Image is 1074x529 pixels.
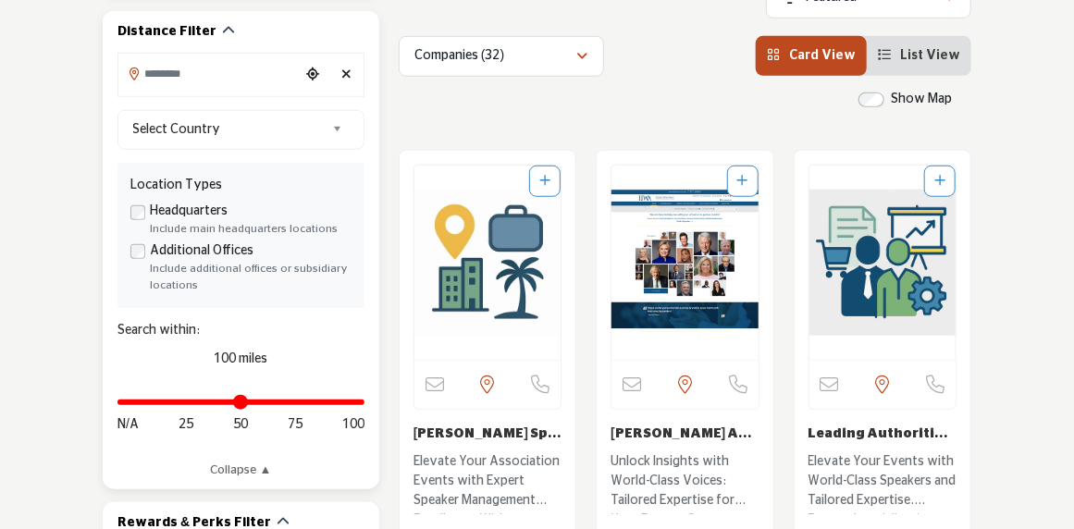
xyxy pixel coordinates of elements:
[117,461,364,480] a: Collapse ▲
[809,424,957,443] h3: Leading Authorities Incorporated Speakers Bureau
[809,448,957,514] a: Elevate Your Events with World-Class Speakers and Tailored Expertise. Focused on delivering excep...
[150,241,253,261] label: Additional Offices
[117,321,364,340] div: Search within:
[611,448,759,514] a: Unlock Insights with World-Class Voices: Tailored Expertise for Your Event's Success. This renown...
[900,49,960,62] span: List View
[611,166,758,360] a: Open Listing in new tab
[737,175,748,188] a: Add To List
[891,90,952,109] label: Show Map
[133,118,325,141] span: Select Country
[867,36,971,76] li: List View
[288,415,302,435] span: 75
[539,175,550,188] a: Add To List
[611,452,759,514] p: Unlock Insights with World-Class Voices: Tailored Expertise for Your Event's Success. This renown...
[117,23,216,42] h2: Distance Filter
[150,261,352,294] div: Include additional offices or subsidiary locations
[414,448,562,514] a: Elevate Your Association Events with Expert Speaker Management Excellence. With a primary focus o...
[233,415,248,435] span: 50
[414,166,561,360] img: Goodman Speaker Management
[118,55,301,92] input: Search Location
[414,424,562,443] h3: Goodman Speaker Management
[611,424,759,443] h3: Harry Walker Agency Inc
[301,55,326,95] div: Choose your current location
[214,352,267,365] span: 100 miles
[809,166,956,360] img: Leading Authorities Incorporated Speakers Bureau
[150,221,352,238] div: Include main headquarters locations
[130,176,352,195] div: Location Types
[789,49,856,62] span: Card View
[809,452,957,514] p: Elevate Your Events with World-Class Speakers and Tailored Expertise. Focused on delivering excep...
[399,36,604,77] button: Companies (32)
[117,415,139,435] span: N/A
[334,55,359,95] div: Clear search location
[414,166,561,360] a: Open Listing in new tab
[878,49,960,62] a: View List
[809,166,956,360] a: Open Listing in new tab
[150,202,228,221] label: Headquarters
[414,47,504,66] p: Companies (32)
[934,175,945,188] a: Add To List
[179,415,193,435] span: 25
[756,36,867,76] li: Card View
[767,49,856,62] a: View Card
[414,452,562,514] p: Elevate Your Association Events with Expert Speaker Management Excellence. With a primary focus o...
[342,415,364,435] span: 100
[611,166,758,360] img: Harry Walker Agency Inc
